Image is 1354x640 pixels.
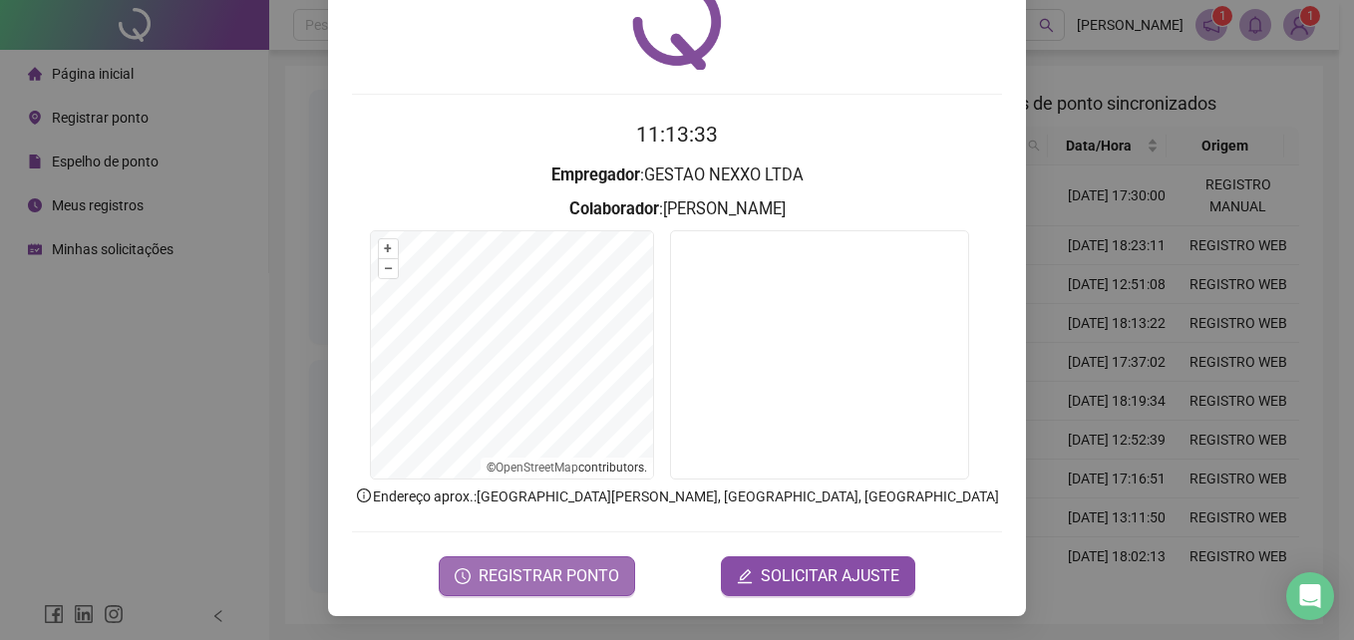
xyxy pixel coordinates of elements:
[721,556,915,596] button: editSOLICITAR AJUSTE
[569,199,659,218] strong: Colaborador
[355,486,373,504] span: info-circle
[737,568,753,584] span: edit
[636,123,718,147] time: 11:13:33
[761,564,899,588] span: SOLICITAR AJUSTE
[1286,572,1334,620] div: Open Intercom Messenger
[352,162,1002,188] h3: : GESTAO NEXXO LTDA
[455,568,471,584] span: clock-circle
[379,239,398,258] button: +
[352,485,1002,507] p: Endereço aprox. : [GEOGRAPHIC_DATA][PERSON_NAME], [GEOGRAPHIC_DATA], [GEOGRAPHIC_DATA]
[551,165,640,184] strong: Empregador
[487,461,647,475] li: © contributors.
[439,556,635,596] button: REGISTRAR PONTO
[496,461,578,475] a: OpenStreetMap
[352,196,1002,222] h3: : [PERSON_NAME]
[379,259,398,278] button: –
[479,564,619,588] span: REGISTRAR PONTO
